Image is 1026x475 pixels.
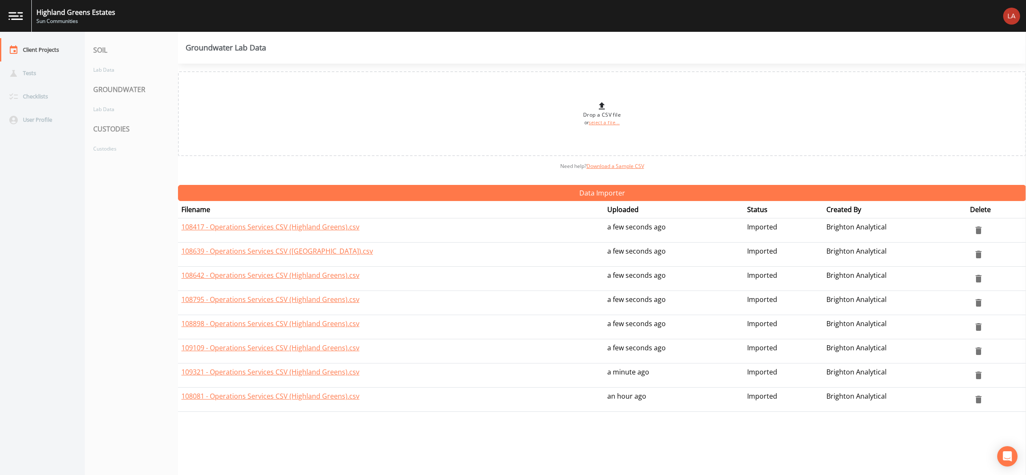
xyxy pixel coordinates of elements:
[970,270,987,287] button: delete
[560,162,644,170] span: Need help?
[181,246,373,256] a: 108639 - Operations Services CSV ([GEOGRAPHIC_DATA]).csv
[744,243,823,267] td: Imported
[744,339,823,363] td: Imported
[604,363,744,388] td: a minute ago
[604,388,744,412] td: an hour ago
[584,120,620,126] small: or
[970,367,987,384] button: delete
[604,267,744,291] td: a few seconds ago
[744,218,823,243] td: Imported
[181,367,359,377] a: 109321 - Operations Services CSV (Highland Greens).csv
[181,319,359,328] a: 108898 - Operations Services CSV (Highland Greens).csv
[181,295,359,304] a: 108795 - Operations Services CSV (Highland Greens).csv
[744,267,823,291] td: Imported
[178,185,1026,201] button: Data Importer
[970,294,987,311] button: delete
[604,243,744,267] td: a few seconds ago
[36,17,115,25] div: Sun Communities
[1003,8,1020,25] img: bd2ccfa184a129701e0c260bc3a09f9b
[823,339,967,363] td: Brighton Analytical
[181,391,359,401] a: 108081 - Operations Services CSV (Highland Greens).csv
[178,201,604,218] th: Filename
[744,315,823,339] td: Imported
[744,291,823,315] td: Imported
[823,388,967,412] td: Brighton Analytical
[744,201,823,218] th: Status
[85,38,178,62] div: SOIL
[604,201,744,218] th: Uploaded
[604,218,744,243] td: a few seconds ago
[85,141,170,156] a: Custodies
[181,271,359,280] a: 108642 - Operations Services CSV (Highland Greens).csv
[997,446,1018,467] div: Open Intercom Messenger
[587,162,644,170] a: Download a Sample CSV
[85,78,178,101] div: GROUNDWATER
[823,267,967,291] td: Brighton Analytical
[604,339,744,363] td: a few seconds ago
[744,363,823,388] td: Imported
[823,363,967,388] td: Brighton Analytical
[970,222,987,239] button: delete
[604,291,744,315] td: a few seconds ago
[85,62,170,78] a: Lab Data
[85,101,170,117] a: Lab Data
[823,218,967,243] td: Brighton Analytical
[186,44,266,51] div: Groundwater Lab Data
[823,291,967,315] td: Brighton Analytical
[970,343,987,360] button: delete
[970,391,987,408] button: delete
[970,319,987,335] button: delete
[181,222,359,232] a: 108417 - Operations Services CSV (Highland Greens).csv
[583,101,621,126] div: Drop a CSV file
[85,117,178,141] div: CUSTODIES
[823,201,967,218] th: Created By
[823,315,967,339] td: Brighton Analytical
[744,388,823,412] td: Imported
[967,201,1026,218] th: Delete
[181,343,359,352] a: 109109 - Operations Services CSV (Highland Greens).csv
[8,12,23,20] img: logo
[823,243,967,267] td: Brighton Analytical
[970,246,987,263] button: delete
[36,7,115,17] div: Highland Greens Estates
[604,315,744,339] td: a few seconds ago
[589,120,620,126] a: select a file...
